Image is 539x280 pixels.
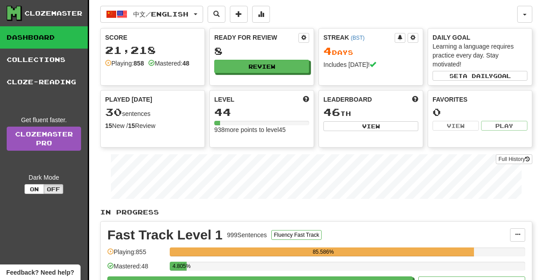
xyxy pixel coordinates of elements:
[208,6,225,23] button: Search sentences
[323,95,372,104] span: Leaderboard
[105,122,112,129] strong: 15
[323,33,395,42] div: Streak
[496,154,532,164] button: Full History
[148,59,189,68] div: Mastered:
[323,60,418,69] div: Includes [DATE]!
[107,262,165,276] div: Mastered: 48
[323,121,418,131] button: View
[105,45,200,56] div: 21,218
[172,247,474,256] div: 85.586%
[433,71,527,81] button: Seta dailygoal
[323,45,418,57] div: Day s
[433,42,527,69] div: Learning a language requires practice every day. Stay motivated!
[433,33,527,42] div: Daily Goal
[107,228,223,242] div: Fast Track Level 1
[412,95,418,104] span: This week in points, UTC
[433,121,479,131] button: View
[105,33,200,42] div: Score
[214,95,234,104] span: Level
[134,60,144,67] strong: 858
[7,115,81,124] div: Get fluent faster.
[227,231,267,239] div: 999 Sentences
[271,230,322,240] button: Fluency Fast Track
[433,107,527,118] div: 0
[214,60,309,73] button: Review
[433,95,527,104] div: Favorites
[105,95,152,104] span: Played [DATE]
[323,45,332,57] span: 4
[24,9,82,18] div: Clozemaster
[463,73,493,79] span: a daily
[44,184,63,194] button: Off
[182,60,189,67] strong: 48
[105,59,144,68] div: Playing:
[100,6,203,23] button: 中文/English
[107,247,165,262] div: Playing: 855
[24,184,44,194] button: On
[323,106,340,118] span: 46
[105,107,200,118] div: sentences
[6,268,74,277] span: Open feedback widget
[7,127,81,151] a: ClozemasterPro
[172,262,187,271] div: 4.805%
[481,121,527,131] button: Play
[351,35,364,41] a: (BST)
[214,107,309,118] div: 44
[105,121,200,130] div: New / Review
[214,125,309,134] div: 938 more points to level 45
[133,10,188,18] span: 中文 / English
[303,95,309,104] span: Score more points to level up
[100,208,532,217] p: In Progress
[128,122,135,129] strong: 15
[214,45,309,57] div: 8
[7,173,81,182] div: Dark Mode
[230,6,248,23] button: Add sentence to collection
[105,106,122,118] span: 30
[323,107,418,118] div: th
[252,6,270,23] button: More stats
[214,33,298,42] div: Ready for Review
